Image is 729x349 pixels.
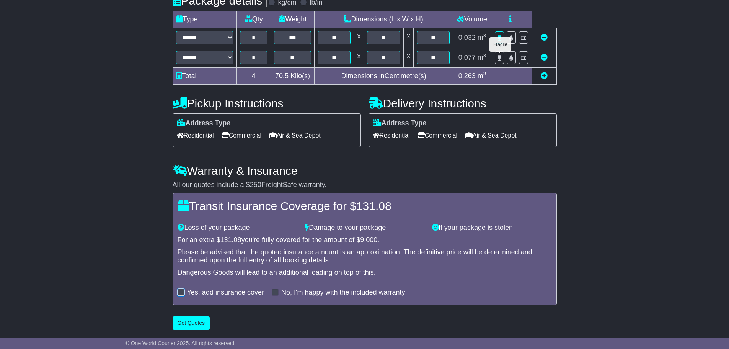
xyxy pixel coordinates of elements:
[126,340,236,346] span: © One World Courier 2025. All rights reserved.
[541,72,548,80] a: Add new item
[178,200,552,212] h4: Transit Insurance Coverage for $
[173,316,210,330] button: Get Quotes
[373,129,410,141] span: Residential
[281,288,405,297] label: No, I'm happy with the included warranty
[428,224,556,232] div: If your package is stolen
[173,181,557,189] div: All our quotes include a $ FreightSafe warranty.
[314,68,453,85] td: Dimensions in Centimetre(s)
[541,34,548,41] a: Remove this item
[178,269,552,277] div: Dangerous Goods will lead to an additional loading on top of this.
[269,129,321,141] span: Air & Sea Depot
[173,11,236,28] td: Type
[541,54,548,61] a: Remove this item
[453,11,491,28] td: Volume
[354,28,364,48] td: x
[314,11,453,28] td: Dimensions (L x W x H)
[177,129,214,141] span: Residential
[489,37,511,52] div: Fragile
[458,54,476,61] span: 0.077
[483,52,486,58] sup: 3
[236,11,271,28] td: Qty
[173,97,361,110] h4: Pickup Instructions
[187,288,264,297] label: Yes, add insurance cover
[478,34,486,41] span: m
[178,248,552,265] div: Please be advised that the quoted insurance amount is an approximation. The definitive price will...
[458,72,476,80] span: 0.263
[483,33,486,38] sup: 3
[369,97,557,110] h4: Delivery Instructions
[178,236,552,244] div: For an extra $ you're fully covered for the amount of $ .
[275,72,289,80] span: 70.5
[220,236,241,244] span: 131.08
[483,71,486,77] sup: 3
[478,54,486,61] span: m
[271,68,314,85] td: Kilo(s)
[173,68,236,85] td: Total
[222,129,261,141] span: Commercial
[173,164,557,177] h4: Warranty & Insurance
[271,11,314,28] td: Weight
[373,119,427,128] label: Address Type
[478,72,486,80] span: m
[360,236,377,244] span: 9,000
[354,48,364,68] td: x
[458,34,476,41] span: 0.032
[236,68,271,85] td: 4
[403,48,413,68] td: x
[177,119,231,128] label: Address Type
[356,200,391,212] span: 131.08
[465,129,517,141] span: Air & Sea Depot
[418,129,457,141] span: Commercial
[301,224,428,232] div: Damage to your package
[403,28,413,48] td: x
[250,181,261,188] span: 250
[174,224,301,232] div: Loss of your package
